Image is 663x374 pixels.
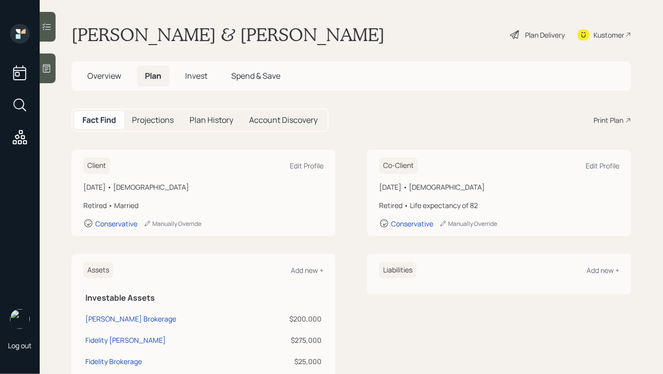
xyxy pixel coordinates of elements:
[379,158,418,174] h6: Co-Client
[260,314,322,324] div: $200,000
[291,266,324,275] div: Add new +
[71,24,385,46] h1: [PERSON_NAME] & [PERSON_NAME]
[379,200,619,211] div: Retired • Life expectancy of 82
[260,335,322,345] div: $275,000
[391,219,433,228] div: Conservative
[85,314,176,324] div: [PERSON_NAME] Brokerage
[231,70,280,81] span: Spend & Save
[143,219,201,228] div: Manually Override
[10,309,30,329] img: hunter_neumayer.jpg
[290,161,324,170] div: Edit Profile
[132,115,174,125] h5: Projections
[87,70,121,81] span: Overview
[379,262,416,278] h6: Liabilities
[83,158,110,174] h6: Client
[185,70,207,81] span: Invest
[190,115,233,125] h5: Plan History
[83,262,113,278] h6: Assets
[83,200,324,211] div: Retired • Married
[260,356,322,367] div: $25,000
[145,70,161,81] span: Plan
[85,293,322,303] h5: Investable Assets
[379,182,619,192] div: [DATE] • [DEMOGRAPHIC_DATA]
[586,161,619,170] div: Edit Profile
[85,335,166,345] div: Fidelity [PERSON_NAME]
[439,219,497,228] div: Manually Override
[82,115,116,125] h5: Fact Find
[95,219,137,228] div: Conservative
[594,30,624,40] div: Kustomer
[83,182,324,192] div: [DATE] • [DEMOGRAPHIC_DATA]
[525,30,565,40] div: Plan Delivery
[587,266,619,275] div: Add new +
[85,356,142,367] div: Fidelity Brokerage
[8,341,32,350] div: Log out
[594,115,623,125] div: Print Plan
[249,115,318,125] h5: Account Discovery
